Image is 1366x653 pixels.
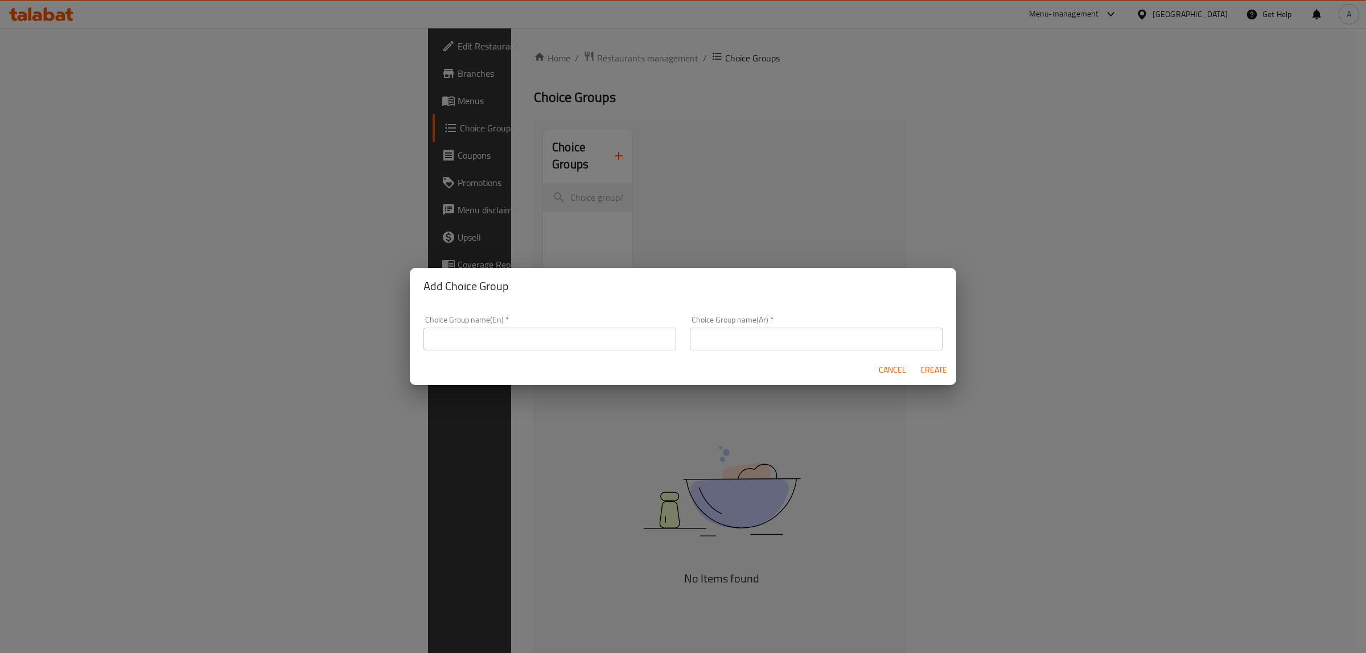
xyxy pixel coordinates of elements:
[879,363,906,377] span: Cancel
[874,359,911,381] button: Cancel
[920,363,947,377] span: Create
[690,328,943,350] input: Please enter Choice Group name(ar)
[423,328,676,350] input: Please enter Choice Group name(en)
[423,277,943,295] h2: Add Choice Group
[915,359,952,381] button: Create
